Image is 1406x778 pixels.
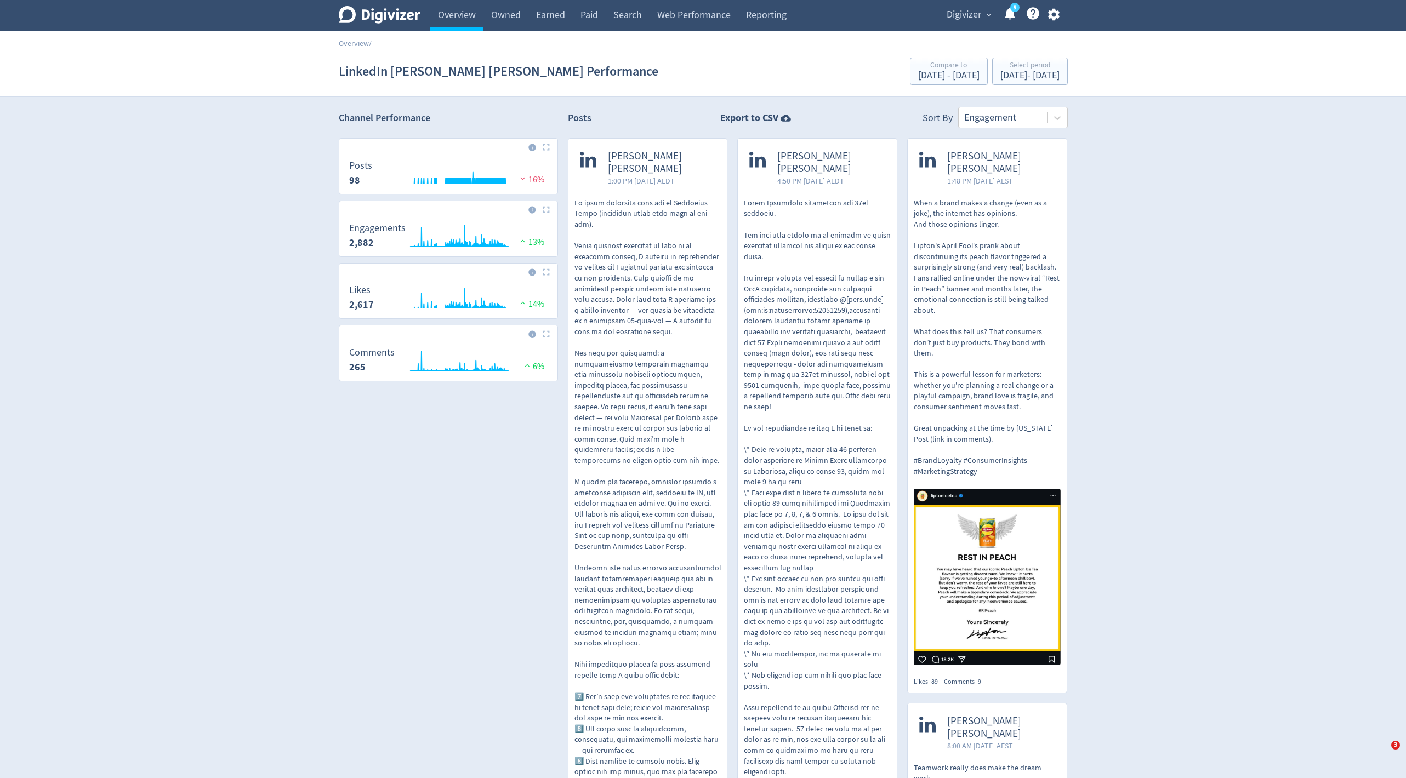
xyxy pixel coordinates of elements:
dt: Likes [349,284,374,296]
img: positive-performance.svg [517,237,528,245]
a: [PERSON_NAME] [PERSON_NAME]1:48 PM [DATE] AESTWhen a brand makes a change (even as a joke), the i... [908,139,1067,668]
span: [PERSON_NAME] [PERSON_NAME] [947,150,1055,175]
span: [PERSON_NAME] [PERSON_NAME] [608,150,716,175]
span: Digivizer [947,6,981,24]
dt: Comments [349,346,395,359]
div: [DATE] - [DATE] [918,71,980,81]
iframe: Intercom live chat [1369,741,1395,767]
button: Compare to[DATE] - [DATE] [910,58,988,85]
span: 9 [978,677,981,686]
span: 13% [517,237,544,248]
span: 16% [517,174,544,185]
text: 5 [1013,4,1016,12]
img: Placeholder [543,330,550,337]
img: https://media.cf.digivizer.com/images/linkedin-1455007-urn:li:share:7332613593802121216-dd6e1f7cb... [914,489,1061,665]
strong: 98 [349,174,360,187]
dt: Posts [349,159,372,172]
span: / [369,38,372,48]
svg: Comments 265 [344,347,553,376]
img: positive-performance.svg [522,361,533,369]
a: 5 [1010,3,1020,12]
strong: Export to CSV [720,111,778,125]
svg: Engagements 2,882 [344,223,553,252]
span: 6% [522,361,544,372]
span: [PERSON_NAME] [PERSON_NAME] [947,715,1055,740]
div: Sort By [923,111,953,128]
button: Digivizer [943,6,994,24]
span: [PERSON_NAME] [PERSON_NAME] [777,150,885,175]
svg: Posts 98 [344,161,553,190]
img: positive-performance.svg [517,299,528,307]
span: 1:48 PM [DATE] AEST [947,175,1055,186]
h2: Channel Performance [339,111,558,125]
span: 4:50 PM [DATE] AEDT [777,175,885,186]
img: Placeholder [543,206,550,213]
span: 14% [517,299,544,310]
div: [DATE] - [DATE] [1000,71,1060,81]
strong: 265 [349,361,366,374]
h2: Posts [568,111,591,128]
button: Select period[DATE]- [DATE] [992,58,1068,85]
dt: Engagements [349,222,406,234]
span: 1:00 PM [DATE] AEDT [608,175,716,186]
div: Likes [914,677,944,687]
svg: Likes 2,617 [344,285,553,314]
span: 8:00 AM [DATE] AEST [947,740,1055,751]
div: Compare to [918,61,980,71]
span: 3 [1391,741,1400,750]
h1: LinkedIn [PERSON_NAME] [PERSON_NAME] Performance [339,54,658,89]
div: Comments [944,677,987,687]
p: When a brand makes a change (even as a joke), the internet has opinions. And those opinions linge... [914,198,1061,477]
strong: 2,882 [349,236,374,249]
img: negative-performance.svg [517,174,528,182]
strong: 2,617 [349,298,374,311]
img: Placeholder [543,268,550,276]
img: Placeholder [543,144,550,151]
div: Select period [1000,61,1060,71]
span: expand_more [984,10,994,20]
span: 89 [931,677,938,686]
a: Overview [339,38,369,48]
